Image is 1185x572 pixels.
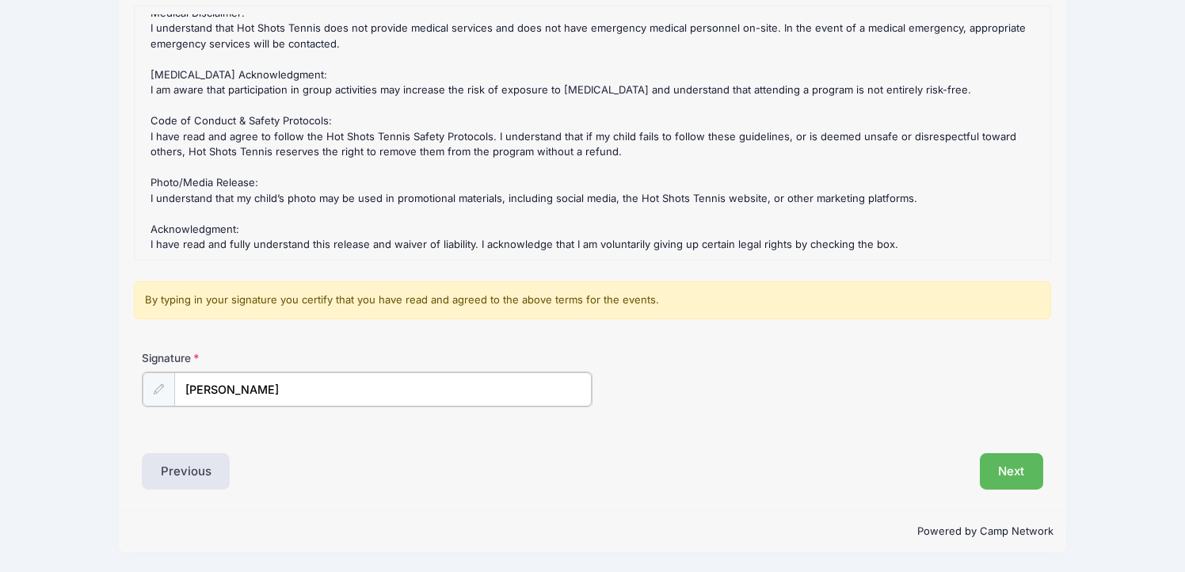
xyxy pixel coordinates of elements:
input: Enter first and last name [174,372,592,406]
label: Signature [142,350,368,366]
button: Next [980,453,1044,490]
div: By typing in your signature you certify that you have read and agreed to the above terms for the ... [134,281,1051,319]
div: : Group Lesson Policy Group lessons require a full session commitment (typically 6–8 weeks). We d... [143,14,1042,252]
p: Powered by Camp Network [131,524,1054,540]
button: Previous [142,453,231,490]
